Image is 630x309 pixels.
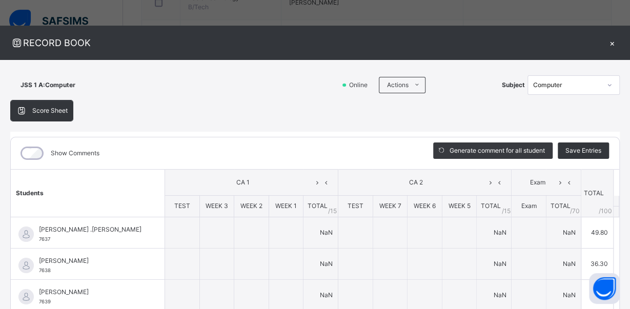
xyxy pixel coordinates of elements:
[39,225,141,234] span: [PERSON_NAME] .[PERSON_NAME]
[308,202,328,210] span: TOTAL
[589,273,620,304] button: Open asap
[32,106,68,115] span: Score Sheet
[39,267,51,273] span: 7638
[550,202,570,210] span: TOTAL
[174,202,190,210] span: TEST
[18,226,34,242] img: default.svg
[501,207,510,216] span: / 15
[379,202,401,210] span: WEEK 7
[450,146,545,155] span: Generate comment for all student
[477,217,512,248] td: NaN
[519,178,556,187] span: Exam
[581,170,613,217] th: TOTAL
[51,149,99,158] label: Show Comments
[45,80,75,90] span: Computer
[275,202,297,210] span: WEEK 1
[173,178,313,187] span: CA 1
[414,202,436,210] span: WEEK 6
[502,80,525,90] span: Subject
[240,202,262,210] span: WEEK 2
[39,287,141,297] span: [PERSON_NAME]
[481,202,501,210] span: TOTAL
[10,36,604,50] span: RECORD BOOK
[303,217,338,248] td: NaN
[21,80,45,90] span: JSS 1 A :
[565,146,601,155] span: Save Entries
[604,36,620,50] div: ×
[581,217,613,248] td: 49.80
[546,248,581,279] td: NaN
[533,80,601,90] div: Computer
[39,236,50,242] span: 7637
[448,202,470,210] span: WEEK 5
[39,256,141,265] span: [PERSON_NAME]
[16,189,44,197] span: Students
[348,80,374,90] span: Online
[18,258,34,273] img: default.svg
[206,202,228,210] span: WEEK 3
[39,299,51,304] span: 7639
[346,178,486,187] span: CA 2
[328,207,337,216] span: / 15
[570,207,580,216] span: / 70
[521,202,537,210] span: Exam
[546,217,581,248] td: NaN
[387,80,409,90] span: Actions
[477,248,512,279] td: NaN
[348,202,363,210] span: TEST
[581,248,613,279] td: 36.30
[303,248,338,279] td: NaN
[599,207,612,216] span: /100
[18,289,34,304] img: default.svg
